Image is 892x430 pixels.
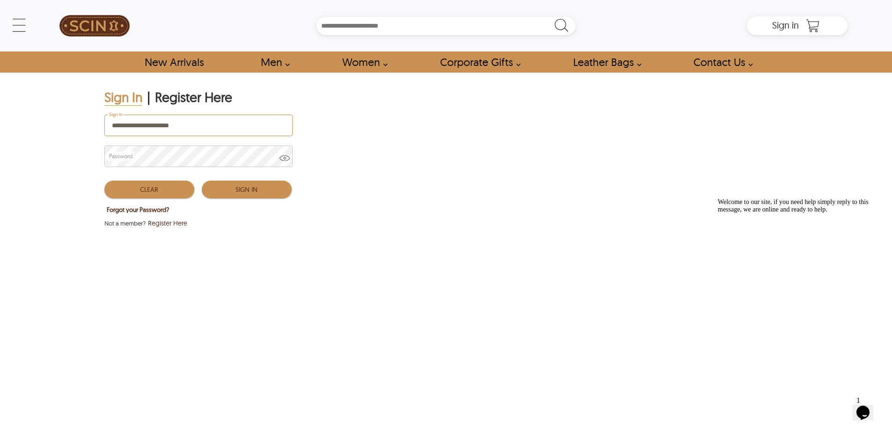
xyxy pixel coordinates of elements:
a: Shop Leather Bags [562,51,647,73]
a: contact-us [683,51,758,73]
a: Shop Leather Corporate Gifts [429,51,526,73]
iframe: fb:login_button Facebook Social Plugin [221,233,334,251]
iframe: Sign in with Google Button [100,232,221,252]
a: SCIN [44,5,145,47]
div: Register Here [155,89,232,106]
span: Register Here [148,219,187,228]
img: SCIN [59,5,130,47]
button: Clear [104,181,194,198]
span: Sign in [772,19,799,31]
div: Sign In [104,89,142,106]
span: Welcome to our site, if you need help simply reply to this message, we are online and ready to help. [4,4,155,18]
a: shop men's leather jackets [250,51,295,73]
iframe: chat widget [853,393,883,421]
a: Shopping Cart [804,19,822,33]
a: Shop Women Leather Jackets [332,51,393,73]
div: Welcome to our site, if you need help simply reply to this message, we are online and ready to help. [4,4,172,19]
a: Sign in [772,22,799,30]
a: Shop New Arrivals [134,51,214,73]
button: Forgot your Password? [104,204,171,216]
div: | [147,89,150,106]
button: Sign In [202,181,292,198]
iframe: chat widget [714,195,883,388]
span: Not a member? [104,219,146,228]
